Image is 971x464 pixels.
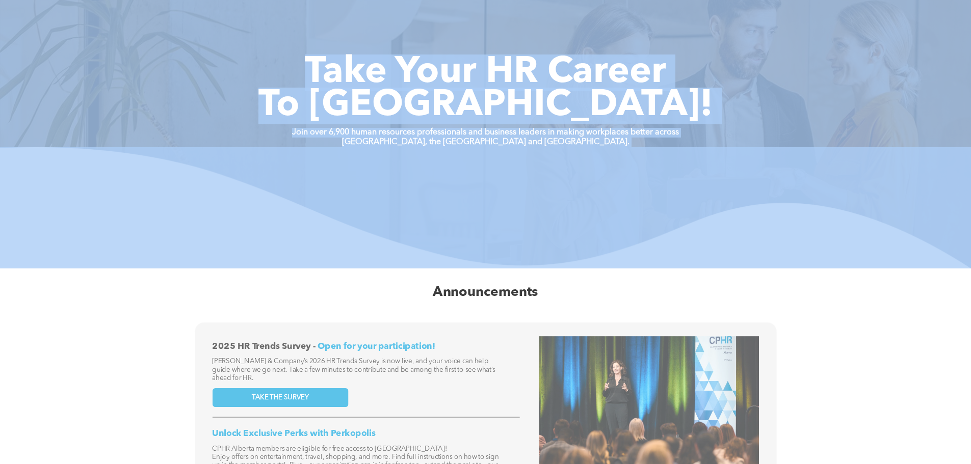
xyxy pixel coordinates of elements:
span: Take Your HR Career [305,54,666,91]
span: Open for your participation! [318,342,435,350]
span: TAKE THE SURVEY [252,393,308,401]
span: 2025 HR Trends Survey - [212,342,316,350]
strong: [GEOGRAPHIC_DATA], the [GEOGRAPHIC_DATA] and [GEOGRAPHIC_DATA]. [342,138,629,146]
span: [PERSON_NAME] & Company’s 2026 HR Trends Survey is now live, and your voice can help guide where ... [212,358,495,381]
span: CPHR Alberta members are eligible for free access to [GEOGRAPHIC_DATA]! [212,445,447,452]
span: To [GEOGRAPHIC_DATA]! [258,88,713,124]
span: Unlock Exclusive Perks with Perkopolis [212,429,375,438]
span: Announcements [433,286,538,299]
a: TAKE THE SURVEY [212,388,348,407]
strong: Join over 6,900 human resources professionals and business leaders in making workplaces better ac... [292,128,679,137]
